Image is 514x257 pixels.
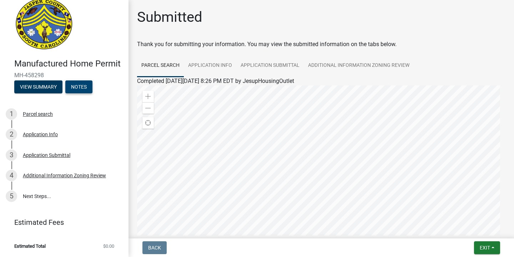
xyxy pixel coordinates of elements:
wm-modal-confirm: Summary [14,84,62,90]
div: 5 [6,191,17,202]
div: Thank you for submitting your information. You may view the submitted information on the tabs below. [137,40,505,49]
div: Find my location [142,117,154,129]
div: Zoom in [142,91,154,102]
span: Completed [DATE][DATE] 8:26 PM EDT by JesupHousingOutlet [137,78,294,84]
span: MH-458298 [14,72,114,79]
div: 1 [6,108,17,120]
span: $0.00 [103,244,114,248]
a: Application Submittal [236,54,304,77]
h4: Manufactured Home Permit [14,59,123,69]
span: Estimated Total [14,244,46,248]
a: Estimated Fees [6,215,117,229]
div: 2 [6,129,17,140]
button: Exit [474,241,500,254]
wm-modal-confirm: Notes [65,84,92,90]
span: Exit [480,245,490,251]
h1: Submitted [137,9,202,26]
div: 3 [6,149,17,161]
div: Application Submittal [23,153,70,158]
div: 4 [6,170,17,181]
div: Parcel search [23,112,53,117]
div: Zoom out [142,102,154,114]
button: View Summary [14,80,62,93]
div: Application Info [23,132,58,137]
a: Application Info [184,54,236,77]
div: Additional Information Zoning Review [23,173,106,178]
button: Back [142,241,167,254]
a: Additional Information Zoning Review [304,54,414,77]
a: Parcel search [137,54,184,77]
button: Notes [65,80,92,93]
span: Back [148,245,161,251]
